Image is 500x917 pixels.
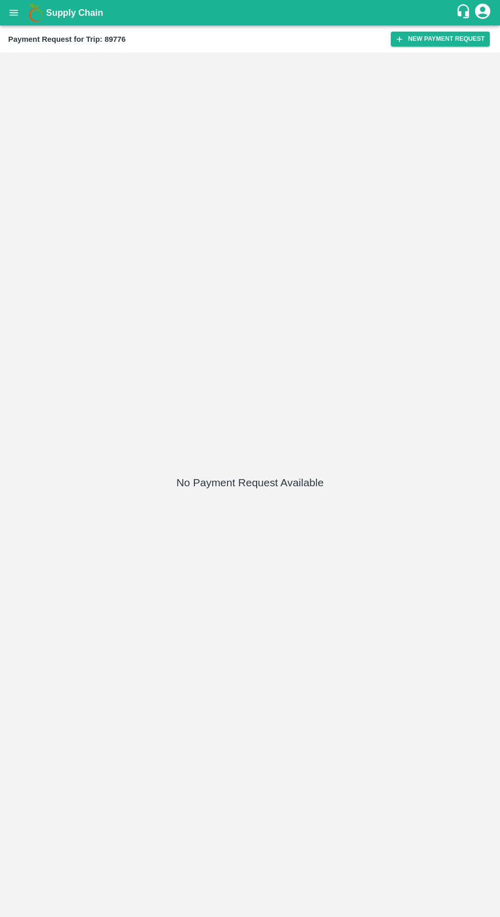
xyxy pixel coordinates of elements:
[46,6,456,20] a: Supply Chain
[473,2,492,23] div: account of current user
[177,476,324,490] h5: No Payment Request Available
[46,8,103,18] b: Supply Chain
[8,35,126,43] b: Payment Request for Trip: 89776
[2,1,26,24] button: open drawer
[456,4,473,22] div: customer-support
[26,3,46,23] img: logo
[391,32,490,46] button: New Payment Request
